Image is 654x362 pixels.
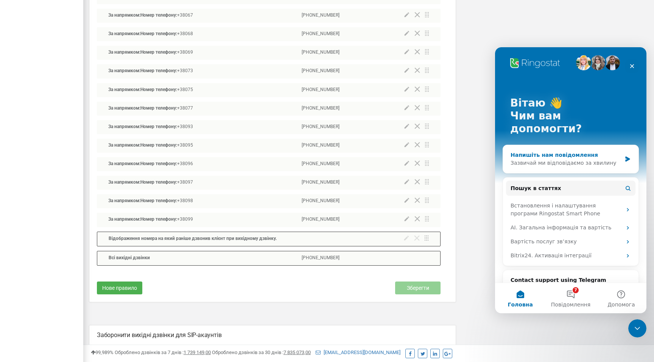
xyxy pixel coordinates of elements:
[140,12,177,18] span: Номер телефону:
[302,87,339,94] p: [PHONE_NUMBER]
[108,216,237,223] p: +38099
[628,319,646,337] iframe: Intercom live chat
[302,68,339,75] p: [PHONE_NUMBER]
[97,232,441,246] div: Відображення номера на який раніше дзвонив клієнт при вихідному дзвінку.
[102,285,137,291] span: Нове правило
[140,31,177,36] span: Номер телефону:
[109,255,150,260] span: Всi вихiднi дзвінки
[140,105,177,111] span: Номер телефону:
[97,102,441,116] div: За напрямком:Номер телефону:+38077[PHONE_NUMBER]
[97,46,441,60] div: За напрямком:Номер телефону:+38069[PHONE_NUMBER]
[97,27,441,41] div: За напрямком:Номер телефону:+38068[PHONE_NUMBER]
[283,350,311,355] u: 7 835 073,00
[140,217,177,222] span: Номер телефону:
[140,87,177,92] span: Номер телефону:
[91,350,114,355] span: 99,989%
[108,31,140,36] span: За напрямком:
[97,139,441,153] div: За напрямком:Номер телефону:+38095[PHONE_NUMBER]
[108,105,237,112] p: +38077
[407,285,429,291] span: Зберегти
[108,124,140,129] span: За напрямком:
[108,12,237,19] p: +38067
[140,124,177,129] span: Номер телефону:
[97,331,221,339] span: Заборонити вихідні дзвінки для SIP-акаунтів
[302,31,339,38] p: [PHONE_NUMBER]
[97,120,441,134] div: За напрямком:Номер телефону:+38093[PHONE_NUMBER]
[115,350,211,355] span: Оброблено дзвінків за 7 днів :
[302,12,339,19] p: [PHONE_NUMBER]
[108,161,140,166] span: За напрямком:
[184,350,211,355] u: 1 739 149,00
[108,12,140,18] span: За напрямком:
[108,198,140,203] span: За напрямком:
[302,105,339,112] p: [PHONE_NUMBER]
[97,282,142,294] button: Нове правило
[108,31,237,38] p: +38068
[108,179,237,186] p: +38097
[302,142,339,149] p: [PHONE_NUMBER]
[108,179,140,185] span: За напрямком:
[108,198,237,205] p: +38098
[108,142,140,148] span: За напрямком:
[97,194,441,208] div: За напрямком:Номер телефону:+38098[PHONE_NUMBER]
[108,142,237,149] p: +38095
[302,161,339,168] p: [PHONE_NUMBER]
[97,213,441,227] div: За напрямком:Номер телефону:+38099[PHONE_NUMBER]
[108,87,140,92] span: За напрямком:
[140,179,177,185] span: Номер телефону:
[97,157,441,171] div: За напрямком:Номер телефону:+38096[PHONE_NUMBER]
[108,68,237,75] p: +38073
[212,350,311,355] span: Оброблено дзвінків за 30 днів :
[316,350,400,355] a: [EMAIL_ADDRESS][DOMAIN_NAME]
[302,124,339,131] p: [PHONE_NUMBER]
[302,216,339,223] p: [PHONE_NUMBER]
[495,47,646,313] iframe: Intercom live chat
[140,50,177,55] span: Номер телефону:
[140,68,177,73] span: Номер телефону:
[97,176,441,190] div: За напрямком:Номер телефону:+38097[PHONE_NUMBER]
[109,236,277,241] span: Відображення номера на який раніше дзвонив клієнт при вихідному дзвінку.
[97,64,441,78] div: За напрямком:Номер телефону:+38073[PHONE_NUMBER]
[302,198,339,205] p: [PHONE_NUMBER]
[108,124,237,131] p: +38093
[108,49,237,56] p: +38069
[302,179,339,186] p: [PHONE_NUMBER]
[108,105,140,111] span: За напрямком:
[140,198,177,203] span: Номер телефону:
[302,49,339,56] p: [PHONE_NUMBER]
[97,9,441,23] div: За напрямком:Номер телефону:+38067[PHONE_NUMBER]
[395,282,441,294] button: Зберегти
[140,142,177,148] span: Номер телефону:
[140,161,177,166] span: Номер телефону:
[302,255,339,262] p: [PHONE_NUMBER]
[108,161,237,168] p: +38096
[108,68,140,73] span: За напрямком:
[108,50,140,55] span: За напрямком:
[108,217,140,222] span: За напрямком:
